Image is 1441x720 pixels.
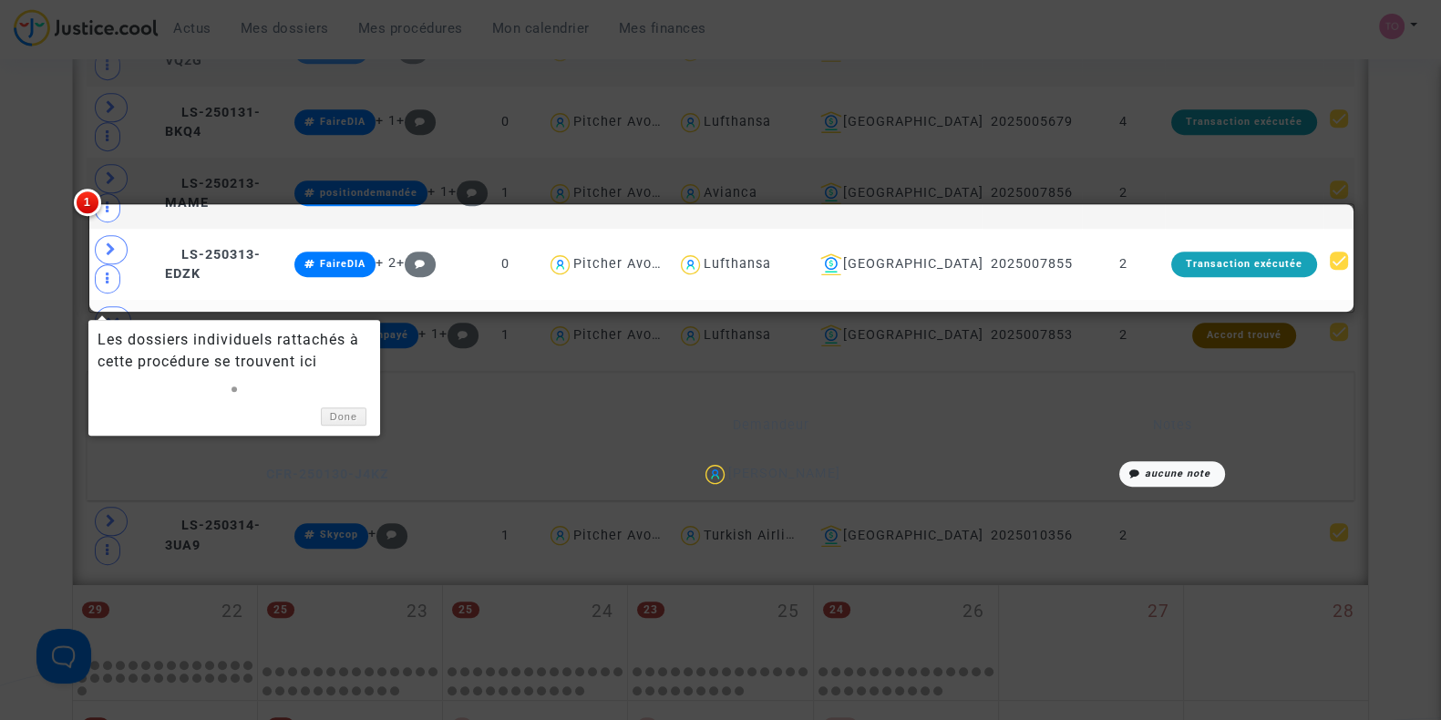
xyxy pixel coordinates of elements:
a: Done [321,407,366,427]
img: icon-user.svg [702,461,728,488]
span: CFR-250130-J4KZ [250,467,389,482]
td: Notes [996,396,1348,455]
td: Demandeur [546,396,996,455]
div: [PERSON_NAME] [728,466,840,481]
span: 1 [74,189,101,216]
i: aucune note [1145,468,1210,479]
div: Les dossiers individuels rattachés à cette procédure se trouvent ici [98,329,371,373]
